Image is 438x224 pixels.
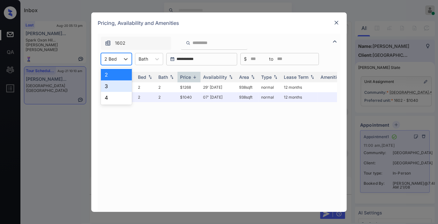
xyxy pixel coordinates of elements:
[138,74,146,80] div: Bed
[261,74,272,80] div: Type
[105,40,111,46] img: icon-zuma
[244,56,247,63] span: $
[237,82,259,92] td: 938 sqft
[135,92,156,102] td: 2
[237,92,259,102] td: 938 sqft
[281,82,318,92] td: 12 months
[101,69,132,80] div: 2
[192,75,198,79] img: sorting
[158,74,168,80] div: Bath
[333,19,340,26] img: close
[101,92,132,103] div: 4
[115,40,125,47] span: 1602
[250,75,256,79] img: sorting
[101,80,132,92] div: 3
[200,92,237,102] td: 07' [DATE]
[156,92,177,102] td: 2
[228,75,234,79] img: sorting
[180,74,191,80] div: Price
[177,82,200,92] td: $1268
[135,82,156,92] td: 2
[272,75,279,79] img: sorting
[259,82,281,92] td: normal
[169,75,175,79] img: sorting
[284,74,308,80] div: Lease Term
[177,92,200,102] td: $1040
[259,92,281,102] td: normal
[321,74,342,80] div: Amenities
[203,74,227,80] div: Availability
[147,75,153,79] img: sorting
[281,92,318,102] td: 12 months
[309,75,315,79] img: sorting
[331,38,339,45] img: icon-zuma
[91,12,347,34] div: Pricing, Availability and Amenities
[156,82,177,92] td: 2
[239,74,249,80] div: Area
[269,56,273,63] span: to
[186,40,191,46] img: icon-zuma
[200,82,237,92] td: 29' [DATE]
